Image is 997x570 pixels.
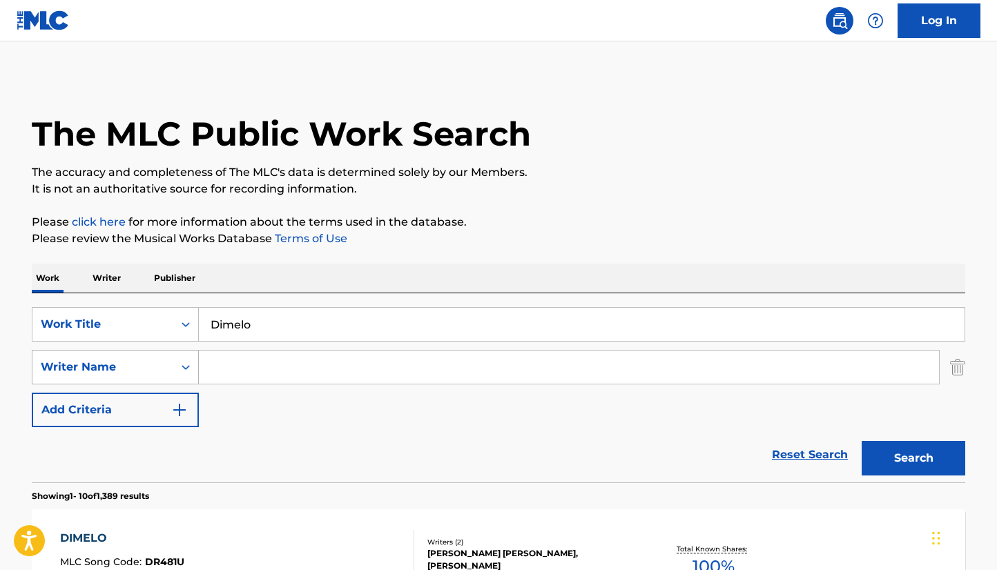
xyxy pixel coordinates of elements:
p: Please for more information about the terms used in the database. [32,214,965,230]
p: Please review the Musical Works Database [32,230,965,247]
p: Showing 1 - 10 of 1,389 results [32,490,149,502]
img: Delete Criterion [950,350,965,384]
form: Search Form [32,307,965,482]
a: Public Search [826,7,853,35]
button: Add Criteria [32,393,199,427]
a: Terms of Use [272,232,347,245]
button: Search [862,441,965,475]
span: DR481U [145,556,184,568]
p: Work [32,264,64,293]
div: Work Title [41,316,165,333]
a: Reset Search [765,440,855,470]
a: Log In [898,3,980,38]
div: Drag [932,518,940,559]
p: Total Known Shares: [677,544,751,554]
img: 9d2ae6d4665cec9f34b9.svg [171,402,188,418]
iframe: Chat Widget [928,504,997,570]
span: MLC Song Code : [60,556,145,568]
p: It is not an authoritative source for recording information. [32,181,965,197]
a: click here [72,215,126,228]
p: Writer [88,264,125,293]
img: MLC Logo [17,10,70,30]
div: Writers ( 2 ) [427,537,636,547]
p: Publisher [150,264,200,293]
img: help [867,12,884,29]
img: search [831,12,848,29]
div: Help [862,7,889,35]
div: Writer Name [41,359,165,375]
h1: The MLC Public Work Search [32,113,531,155]
p: The accuracy and completeness of The MLC's data is determined solely by our Members. [32,164,965,181]
div: DIMELO [60,530,184,547]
